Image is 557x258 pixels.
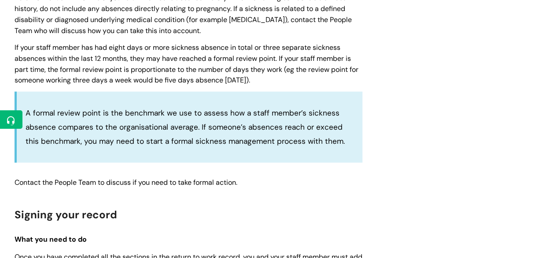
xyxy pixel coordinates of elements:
span: Signing your record [15,208,117,221]
span: A formal review point is the benchmark we use to assess how a staff member’s sickness absence com... [26,108,345,146]
span: ou can take this into account [107,26,199,35]
span: Contact the People Team to discuss if you need to take formal action. [15,178,237,187]
span: If your staff member has had eight days or more sickness absence in total or three separate sickn... [15,43,358,85]
span: What you need to do [15,235,87,244]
